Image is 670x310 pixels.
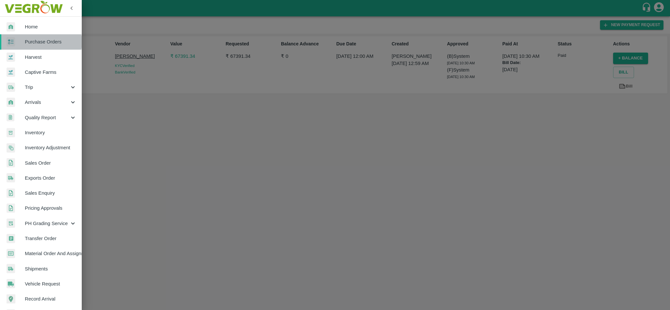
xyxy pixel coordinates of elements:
img: recordArrival [7,294,15,303]
span: Exports Order [25,174,77,182]
img: sales [7,188,15,198]
span: Purchase Orders [25,38,77,45]
img: delivery [7,83,15,92]
img: sales [7,158,15,168]
span: Transfer Order [25,235,77,242]
img: whInventory [7,128,15,138]
img: inventory [7,143,15,153]
span: Record Arrival [25,295,77,302]
span: Inventory [25,129,77,136]
img: shipments [7,173,15,183]
span: Harvest [25,54,77,61]
img: vehicle [7,279,15,288]
img: harvest [7,67,15,77]
img: whTracker [7,219,15,228]
span: PH Grading Service [25,220,69,227]
img: harvest [7,52,15,62]
span: Material Order And Assignment [25,250,77,257]
span: Vehicle Request [25,280,77,287]
img: whTransfer [7,234,15,243]
span: Sales Order [25,159,77,167]
span: Quality Report [25,114,69,121]
img: shipments [7,264,15,273]
span: Home [25,23,77,30]
span: Inventory Adjustment [25,144,77,151]
span: Arrivals [25,99,69,106]
span: Trip [25,84,69,91]
img: whArrival [7,98,15,107]
span: Shipments [25,265,77,272]
img: centralMaterial [7,249,15,258]
img: reciept [7,37,15,47]
img: sales [7,204,15,213]
img: qualityReport [7,113,14,122]
span: Pricing Approvals [25,204,77,212]
span: Sales Enquiry [25,189,77,197]
img: whArrival [7,22,15,32]
span: Captive Farms [25,69,77,76]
